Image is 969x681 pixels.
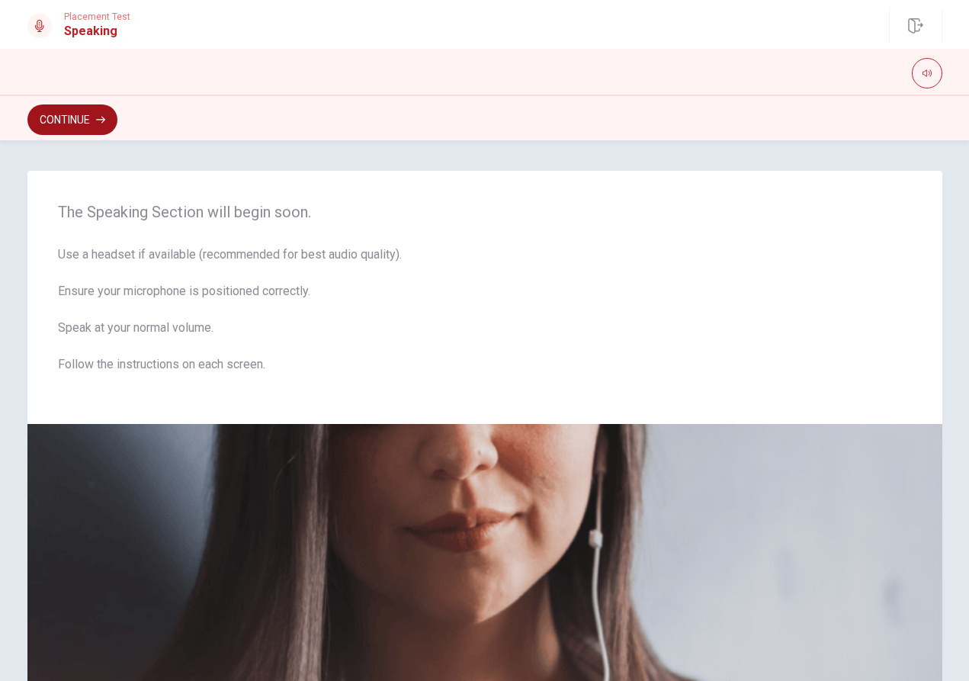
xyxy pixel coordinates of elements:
[64,22,130,40] h1: Speaking
[58,246,912,392] span: Use a headset if available (recommended for best audio quality). Ensure your microphone is positi...
[27,104,117,135] button: Continue
[64,11,130,22] span: Placement Test
[58,203,912,221] span: The Speaking Section will begin soon.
